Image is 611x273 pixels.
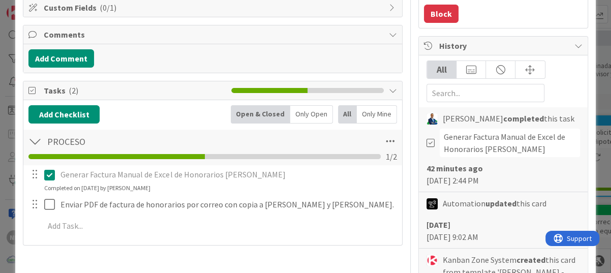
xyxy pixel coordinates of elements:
[426,162,580,187] div: [DATE] 2:44 PM
[443,112,574,125] span: [PERSON_NAME] this task
[426,163,483,173] b: 42 minutes ago
[386,150,397,163] span: 1 / 2
[440,129,580,157] div: Generar Factura Manual de Excel de Honorarios [PERSON_NAME]
[69,85,78,96] span: ( 2 )
[28,49,94,68] button: Add Comment
[427,61,456,78] div: All
[44,184,150,193] div: Completed on [DATE] by [PERSON_NAME]
[338,105,357,124] div: All
[485,198,516,208] b: updated
[60,199,395,210] p: Enviar PDF de factura de honorarios por correo con copia a [PERSON_NAME] y [PERSON_NAME].
[426,219,580,243] div: [DATE] 9:02 AM
[439,40,569,52] span: History
[44,132,271,150] input: Add Checklist...
[231,105,290,124] div: Open & Closed
[426,220,450,230] b: [DATE]
[443,197,546,209] span: Automation this card
[290,105,333,124] div: Only Open
[426,84,544,102] input: Search...
[21,2,46,14] span: Support
[28,105,100,124] button: Add Checklist
[357,105,397,124] div: Only Mine
[44,84,226,97] span: Tasks
[426,255,438,266] img: KS
[60,169,395,180] p: Generar Factura Manual de Excel de Honorarios [PERSON_NAME]
[424,5,459,23] button: Block
[516,255,545,265] b: created
[426,113,438,125] img: GA
[100,3,116,13] span: ( 0/1 )
[44,2,384,14] span: Custom Fields
[503,113,544,124] b: completed
[44,28,384,41] span: Comments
